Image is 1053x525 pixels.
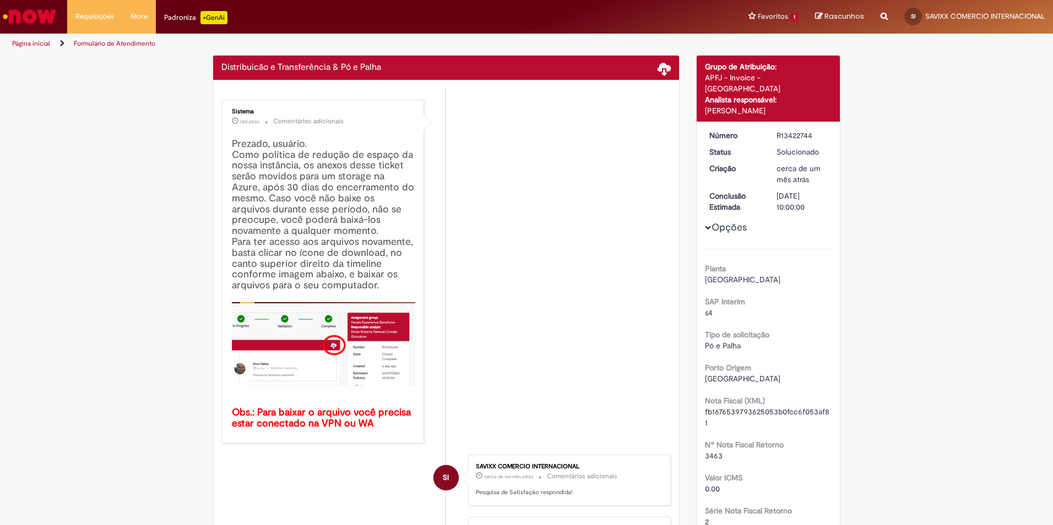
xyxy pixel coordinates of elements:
[8,34,694,54] ul: Trilhas de página
[705,94,832,105] div: Analista responsável:
[443,464,449,491] span: SI
[705,72,832,94] div: APFJ - Invoice - [GEOGRAPHIC_DATA]
[705,407,829,428] span: fb1676539793625053b0fcc6f053af81
[758,11,788,22] span: Favoritos
[232,406,414,430] b: Obs.: Para baixar o arquivo você precisa estar conectado na VPN ou WA
[705,396,765,406] b: Nota Fiscal (XML)
[705,473,742,483] b: Valor ICMS
[705,451,723,461] span: 3463
[777,190,828,212] div: [DATE] 10:00:00
[705,440,784,450] b: Nº Nota Fiscal Retorno
[705,484,720,494] span: 0.00
[705,330,769,340] b: Tipo de solicitação
[790,13,799,22] span: 1
[273,117,344,126] small: Comentários adicionais
[701,130,769,141] dt: Número
[12,39,50,48] a: Página inicial
[232,302,415,386] img: x_mdbda_azure_blob.picture2.png
[484,473,533,480] time: 17/08/2025 14:13:30
[777,163,828,185] div: 16/08/2025 23:13:00
[705,341,741,351] span: Pó e Palha
[1,6,58,28] img: ServiceNow
[815,12,864,22] a: Rascunhos
[240,118,259,125] span: 14d atrás
[131,11,148,22] span: More
[911,13,915,20] span: SI
[777,163,821,184] time: 16/08/2025 23:13:00
[925,12,1045,21] span: SAVIXX COMERCIO INTERNACIONAL
[705,506,792,516] b: Série Nota Fiscal Retorno
[705,61,832,72] div: Grupo de Atribuição:
[221,63,381,73] h2: Distribuicão e Transferência & Pó e Palha Histórico de tíquete
[75,11,114,22] span: Requisições
[824,11,864,21] span: Rascunhos
[658,62,671,75] span: Baixar anexos
[547,472,617,481] small: Comentários adicionais
[705,308,713,318] span: s4
[705,105,832,116] div: [PERSON_NAME]
[701,190,769,212] dt: Conclusão Estimada
[484,473,533,480] span: cerca de um mês atrás
[777,130,828,141] div: R13422744
[705,363,751,373] b: Porto Origem
[200,11,227,24] p: +GenAi
[705,264,726,274] b: Planta
[777,163,821,184] span: cerca de um mês atrás
[164,11,227,24] div: Padroniza
[433,465,459,490] div: SAVIXX COMERCIO INTERNACIONAL
[701,163,769,174] dt: Criação
[705,374,780,384] span: [GEOGRAPHIC_DATA]
[701,146,769,157] dt: Status
[777,146,828,157] div: Solucionado
[232,139,415,429] h4: Prezado, usuário. Como política de redução de espaço da nossa instância, os anexos desse ticket s...
[705,297,745,307] b: SAP Interim
[476,463,659,470] div: SAVIXX COMERCIO INTERNACIONAL
[232,108,415,115] div: Sistema
[705,275,780,285] span: [GEOGRAPHIC_DATA]
[74,39,155,48] a: Formulário de Atendimento
[476,488,659,497] p: Pesquisa de Satisfação respondida!
[240,118,259,125] time: 17/09/2025 00:01:49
